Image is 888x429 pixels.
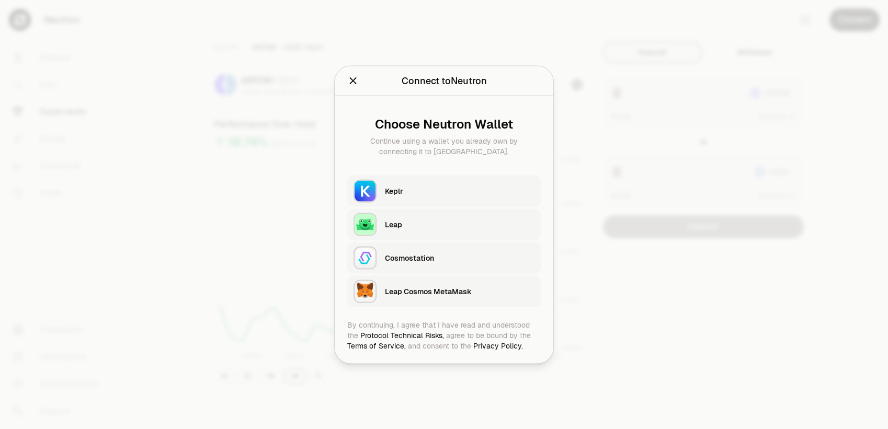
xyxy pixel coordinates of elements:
div: Keplr [385,185,534,196]
div: Leap [385,219,534,229]
div: Cosmostation [385,252,534,263]
img: Leap Cosmos MetaMask [354,280,377,303]
div: Choose Neutron Wallet [356,117,532,131]
button: Leap Cosmos MetaMaskLeap Cosmos MetaMask [347,275,541,307]
div: Leap Cosmos MetaMask [385,286,534,296]
button: Close [347,73,359,88]
img: Cosmostation [354,246,377,269]
div: Continue using a wallet you already own by connecting it to [GEOGRAPHIC_DATA]. [356,135,532,156]
img: Leap [354,213,377,236]
button: KeplrKeplr [347,175,541,206]
img: Keplr [354,179,377,202]
button: CosmostationCosmostation [347,242,541,273]
a: Protocol Technical Risks, [360,330,444,340]
a: Privacy Policy. [473,341,523,350]
a: Terms of Service, [347,341,406,350]
div: By continuing, I agree that I have read and understood the agree to be bound by the and consent t... [347,319,541,351]
div: Connect to Neutron [402,73,487,88]
button: LeapLeap [347,208,541,240]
